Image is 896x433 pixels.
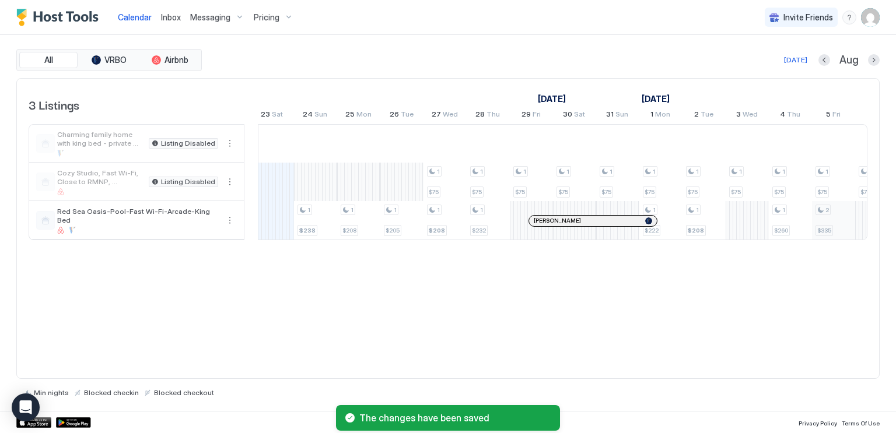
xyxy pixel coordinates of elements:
span: Cozy Studio, Fast Wi-Fi, Close to RMNP, [GEOGRAPHIC_DATA] [57,168,144,186]
a: August 26, 2025 [387,107,416,124]
button: Previous month [818,54,830,66]
span: Min nights [34,388,69,397]
span: 1 [782,168,785,175]
div: tab-group [16,49,202,71]
span: 1 [825,168,828,175]
a: August 23, 2025 [258,107,286,124]
span: $238 [299,227,316,234]
a: September 1, 2025 [639,90,673,107]
span: Red Sea Oasis-Pool-Fast Wi-Fi-Arcade-King Bed [57,207,218,224]
span: Thu [487,110,500,122]
span: $75 [817,188,827,196]
span: 1 [696,168,699,175]
span: 1 [351,206,353,214]
span: 1 [739,168,742,175]
span: Tue [701,110,713,122]
div: menu [223,213,237,227]
a: Host Tools Logo [16,9,104,26]
button: All [19,52,78,68]
span: $75 [515,188,525,196]
span: $205 [386,227,400,234]
span: 1 [653,206,656,214]
span: Messaging [190,12,230,23]
span: Wed [743,110,758,122]
a: September 3, 2025 [733,107,761,124]
span: $208 [688,227,704,234]
span: 3 Listings [29,96,79,113]
span: Sat [272,110,283,122]
span: VRBO [104,55,127,65]
span: $75 [472,188,482,196]
a: August 28, 2025 [473,107,503,124]
a: September 1, 2025 [647,107,673,124]
span: $75 [774,188,784,196]
a: August 29, 2025 [519,107,544,124]
button: Airbnb [141,52,199,68]
span: Calendar [118,12,152,22]
span: Aug [839,54,859,67]
span: Airbnb [164,55,188,65]
span: Tue [401,110,414,122]
span: 2 [694,110,699,122]
span: Inbox [161,12,181,22]
span: 4 [780,110,785,122]
span: 5 [826,110,831,122]
div: menu [223,175,237,189]
span: 1 [610,168,612,175]
span: 1 [394,206,397,214]
span: $75 [645,188,654,196]
span: 26 [390,110,399,122]
span: Blocked checkout [154,388,214,397]
span: 24 [303,110,313,122]
a: September 5, 2025 [823,107,843,124]
span: 27 [432,110,441,122]
span: 1 [650,110,653,122]
a: August 30, 2025 [560,107,588,124]
span: $75 [601,188,611,196]
span: $208 [342,227,356,234]
span: Sat [574,110,585,122]
button: [DATE] [782,53,809,67]
span: 23 [261,110,270,122]
div: menu [842,10,856,24]
span: Fri [533,110,541,122]
a: August 27, 2025 [429,107,461,124]
span: $260 [774,227,788,234]
span: 1 [653,168,656,175]
a: August 25, 2025 [342,107,374,124]
span: $222 [645,227,659,234]
a: September 6, 2025 [864,107,888,124]
span: $75 [731,188,741,196]
span: Mon [655,110,670,122]
a: August 24, 2025 [300,107,330,124]
div: menu [223,136,237,150]
button: More options [223,175,237,189]
span: Charming family home with king bed - private pool - fast wifi - ARCADE [57,130,144,147]
span: $232 [472,227,486,234]
span: Wed [443,110,458,122]
span: Pricing [254,12,279,23]
span: Blocked checkin [84,388,139,397]
span: 2 [825,206,829,214]
span: 3 [736,110,741,122]
a: Inbox [161,11,181,23]
span: Invite Friends [783,12,833,23]
button: Next month [868,54,880,66]
a: Calendar [118,11,152,23]
span: $75 [860,188,870,196]
span: 1 [437,168,440,175]
button: More options [223,136,237,150]
span: 1 [566,168,569,175]
span: Thu [787,110,800,122]
a: August 31, 2025 [603,107,631,124]
span: 1 [307,206,310,214]
a: August 8, 2025 [535,90,569,107]
span: 29 [521,110,531,122]
span: 31 [606,110,614,122]
span: 1 [480,206,483,214]
span: $75 [429,188,439,196]
span: 30 [563,110,572,122]
span: All [44,55,53,65]
span: 1 [480,168,483,175]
